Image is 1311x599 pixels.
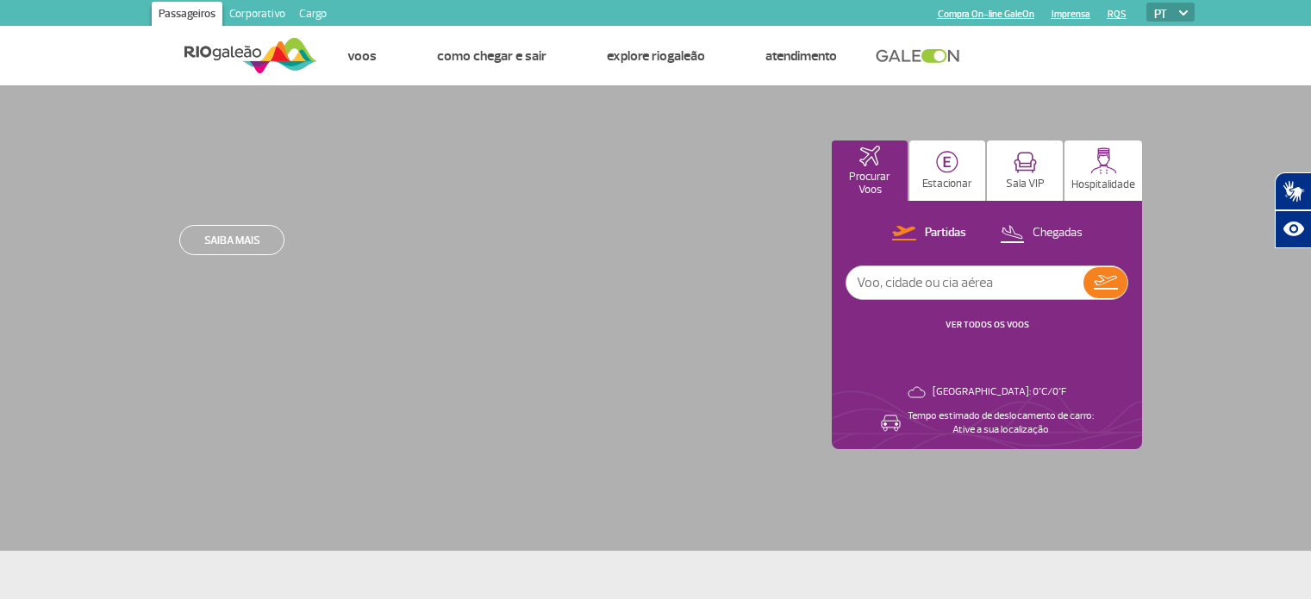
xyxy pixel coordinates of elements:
[1275,210,1311,248] button: Abrir recursos assistivos.
[908,409,1094,437] p: Tempo estimado de deslocamento de carro: Ative a sua localização
[936,151,958,173] img: carParkingHome.svg
[179,225,284,255] a: Saiba mais
[925,225,966,241] p: Partidas
[1108,9,1127,20] a: RQS
[938,9,1034,20] a: Compra On-line GaleOn
[940,318,1034,332] button: VER TODOS OS VOOS
[840,171,899,197] p: Procurar Voos
[347,47,377,65] a: Voos
[859,146,880,166] img: airplaneHomeActive.svg
[607,47,705,65] a: Explore RIOgaleão
[887,222,971,245] button: Partidas
[1006,178,1045,190] p: Sala VIP
[1090,147,1117,174] img: hospitality.svg
[832,140,908,201] button: Procurar Voos
[995,222,1088,245] button: Chegadas
[933,385,1066,399] p: [GEOGRAPHIC_DATA]: 0°C/0°F
[846,266,1083,299] input: Voo, cidade ou cia aérea
[222,2,292,29] a: Corporativo
[437,47,546,65] a: Como chegar e sair
[987,140,1063,201] button: Sala VIP
[765,47,837,65] a: Atendimento
[1275,172,1311,210] button: Abrir tradutor de língua de sinais.
[152,2,222,29] a: Passageiros
[1052,9,1090,20] a: Imprensa
[909,140,985,201] button: Estacionar
[1033,225,1083,241] p: Chegadas
[1275,172,1311,248] div: Plugin de acessibilidade da Hand Talk.
[946,319,1029,330] a: VER TODOS OS VOOS
[292,2,334,29] a: Cargo
[1071,178,1135,191] p: Hospitalidade
[1014,152,1037,173] img: vipRoom.svg
[1064,140,1142,201] button: Hospitalidade
[922,178,972,190] p: Estacionar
